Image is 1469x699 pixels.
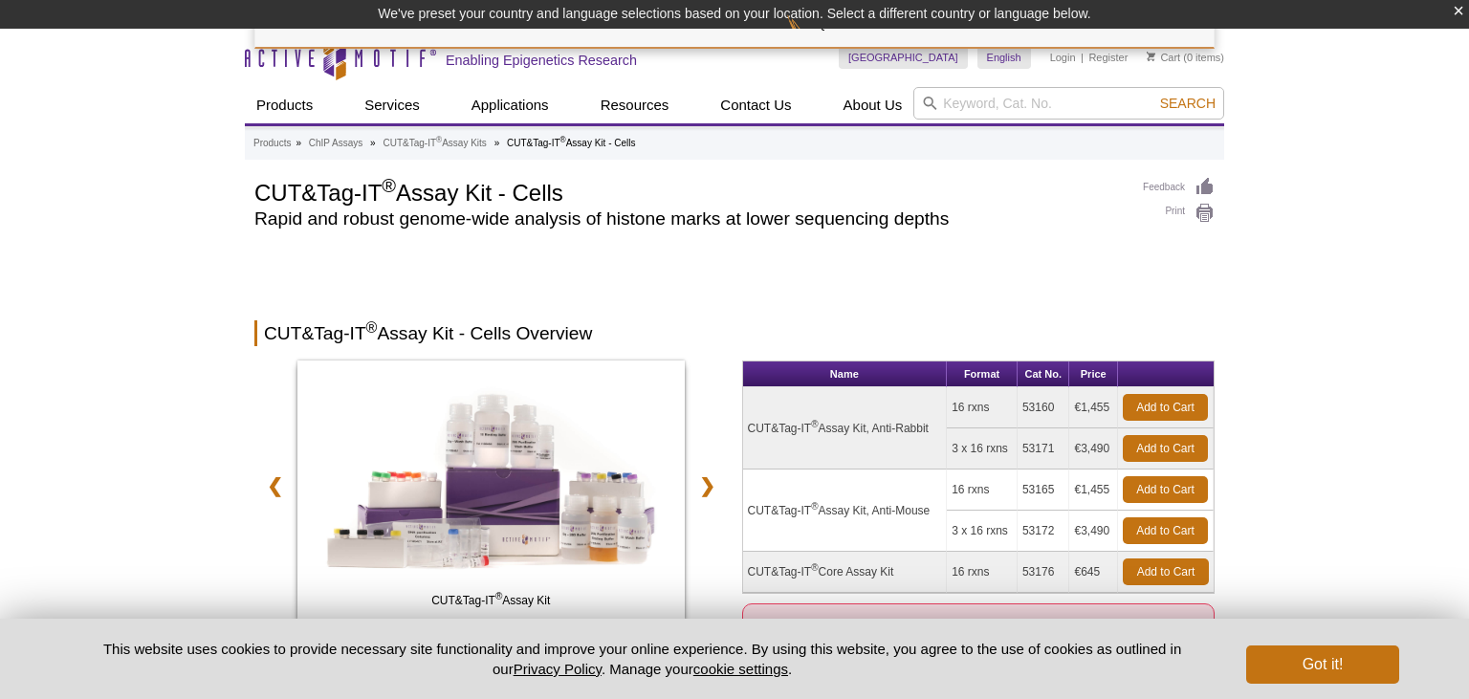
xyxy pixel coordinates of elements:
[811,419,818,429] sup: ®
[309,135,363,152] a: ChIP Assays
[709,87,802,123] a: Contact Us
[1160,96,1216,111] span: Search
[382,175,396,196] sup: ®
[1018,361,1070,387] th: Cat No.
[1154,95,1221,112] button: Search
[811,562,818,573] sup: ®
[1123,517,1208,544] a: Add to Cart
[1050,51,1076,64] a: Login
[494,138,500,148] li: »
[301,591,680,610] span: CUT&Tag-IT Assay Kit
[297,360,685,619] img: CUT&Tag-IT Assay Kit
[70,639,1215,679] p: This website uses cookies to provide necessary site functionality and improve your online experie...
[1246,645,1399,684] button: Got it!
[507,138,636,148] li: CUT&Tag-IT Assay Kit - Cells
[785,616,1172,649] strong: Try CUT&Tag-IT Express for an easier CUT&Tag assay workflow:
[254,464,296,508] a: ❮
[947,511,1018,552] td: 3 x 16 rxns
[743,470,948,552] td: CUT&Tag-IT Assay Kit, Anti-Mouse
[1069,428,1118,470] td: €3,490
[1123,435,1208,462] a: Add to Cart
[1018,470,1070,511] td: 53165
[839,46,968,69] a: [GEOGRAPHIC_DATA]
[1069,361,1118,387] th: Price
[832,87,914,123] a: About Us
[947,552,1018,593] td: 16 rxns
[253,135,291,152] a: Products
[353,87,431,123] a: Services
[560,135,566,144] sup: ®
[1143,177,1215,198] a: Feedback
[1123,394,1208,421] a: Add to Cart
[1069,511,1118,552] td: €3,490
[1147,51,1180,64] a: Cart
[743,361,948,387] th: Name
[366,319,378,336] sup: ®
[446,52,637,69] h2: Enabling Epigenetics Research
[693,661,788,677] button: cookie settings
[1081,46,1084,69] li: |
[1018,511,1070,552] td: 53172
[947,361,1018,387] th: Format
[245,87,324,123] a: Products
[383,135,486,152] a: CUT&Tag-IT®Assay Kits
[1018,387,1070,428] td: 53160
[787,14,838,59] img: Change Here
[743,552,948,593] td: CUT&Tag-IT Core Assay Kit
[811,501,818,512] sup: ®
[687,464,728,508] a: ❯
[1018,552,1070,593] td: 53176
[1147,52,1155,61] img: Your Cart
[947,387,1018,428] td: 16 rxns
[460,87,560,123] a: Applications
[254,320,1215,346] h2: CUT&Tag-IT Assay Kit - Cells Overview
[1123,558,1209,585] a: Add to Cart
[1123,476,1208,503] a: Add to Cart
[913,87,1224,120] input: Keyword, Cat. No.
[297,360,685,624] a: CUT&Tag-IT Assay Kit
[514,661,602,677] a: Privacy Policy
[947,470,1018,511] td: 16 rxns
[1069,470,1118,511] td: €1,455
[296,138,301,148] li: »
[1069,387,1118,428] td: €1,455
[495,591,502,601] sup: ®
[977,46,1031,69] a: English
[947,428,1018,470] td: 3 x 16 rxns
[743,387,948,470] td: CUT&Tag-IT Assay Kit, Anti-Rabbit
[1147,46,1224,69] li: (0 items)
[254,177,1124,206] h1: CUT&Tag-IT Assay Kit - Cells
[370,138,376,148] li: »
[1088,51,1128,64] a: Register
[1069,552,1118,593] td: €645
[254,210,1124,228] h2: Rapid and robust genome-wide analysis of histone marks at lower sequencing depths
[1143,203,1215,224] a: Print
[436,135,442,144] sup: ®
[1018,428,1070,470] td: 53171
[589,87,681,123] a: Resources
